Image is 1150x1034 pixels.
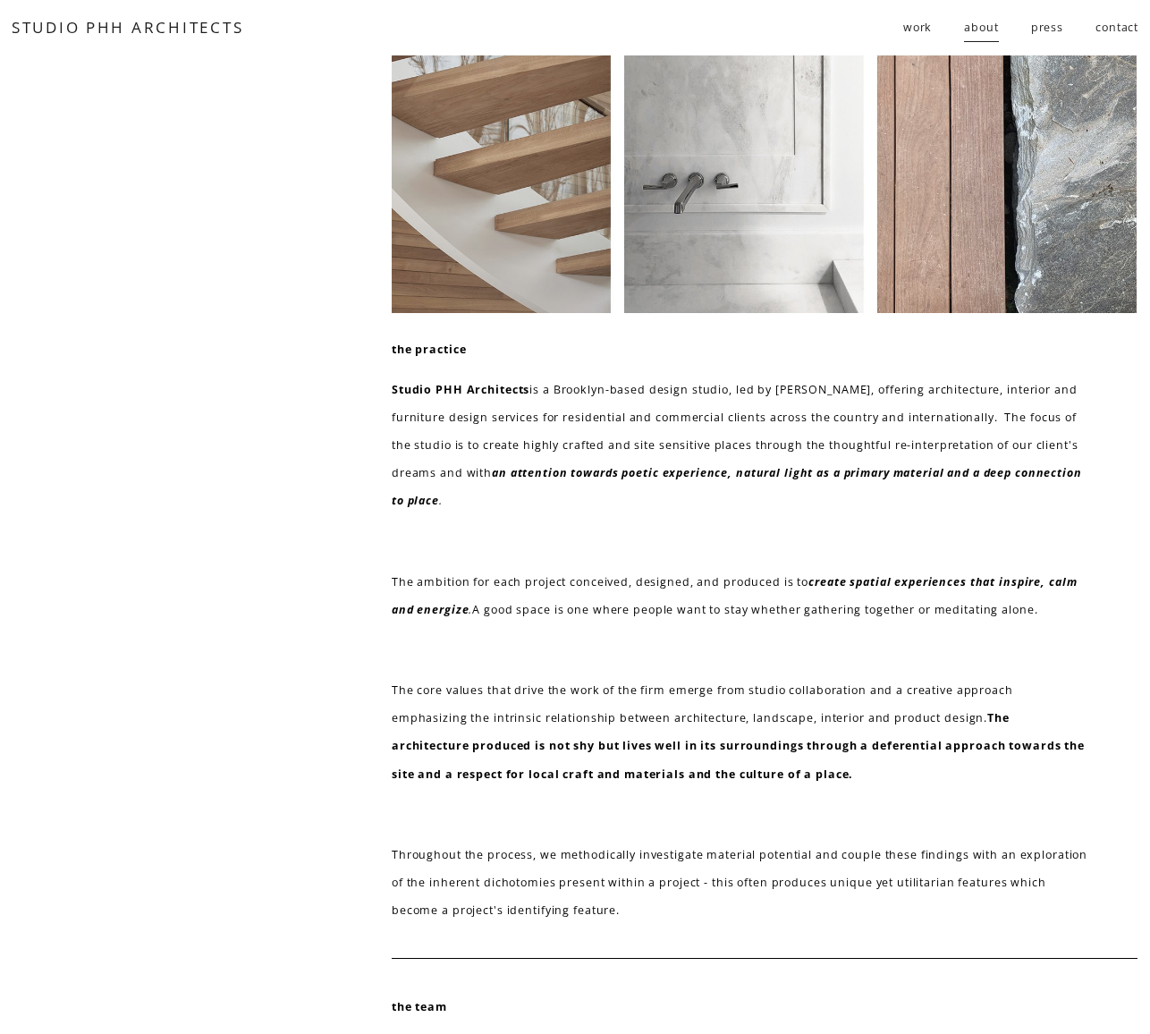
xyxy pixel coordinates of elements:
[392,841,1090,924] p: Throughout the process, we methodically investigate material potential and couple these findings ...
[392,999,447,1014] strong: the team
[392,376,1090,515] p: is a Brooklyn-based design studio, led by [PERSON_NAME], offering architecture, interior and furn...
[1095,13,1138,43] a: contact
[392,574,1080,617] em: create spatial experiences that inspire, calm and energize
[392,465,1086,508] em: an attention towards poetic experience, natural light as a primary material and a deep connection...
[469,602,472,617] em: .
[392,382,529,397] strong: Studio PHH Architects
[392,568,1090,623] p: The ambition for each project conceived, designed, and produced is to A good space is one where p...
[392,342,466,357] strong: the practice
[903,13,933,43] a: folder dropdown
[439,493,443,508] em: .
[903,13,933,41] span: work
[1031,13,1063,43] a: press
[392,676,1090,788] p: The core values that drive the work of the firm emerge from studio collaboration and a creative a...
[392,710,1088,781] strong: The architecture produced is not shy but lives well in its surroundings through a deferential app...
[964,13,998,43] a: about
[12,17,243,38] a: STUDIO PHH ARCHITECTS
